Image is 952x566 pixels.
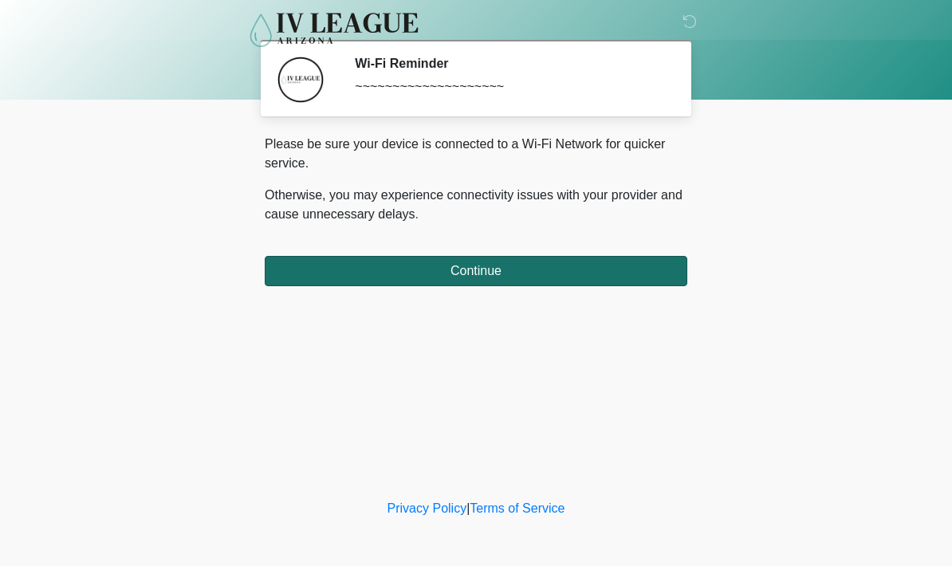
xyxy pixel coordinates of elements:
a: | [466,501,470,515]
div: ~~~~~~~~~~~~~~~~~~~~ [355,77,663,96]
span: . [415,207,419,221]
h2: Wi-Fi Reminder [355,56,663,71]
a: Terms of Service [470,501,565,515]
img: Agent Avatar [277,56,325,104]
p: Please be sure your device is connected to a Wi-Fi Network for quicker service. [265,135,687,173]
p: Otherwise, you may experience connectivity issues with your provider and cause unnecessary delays [265,186,687,224]
a: Privacy Policy [387,501,467,515]
img: IV League Arizona Logo [249,12,419,48]
button: Continue [265,256,687,286]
